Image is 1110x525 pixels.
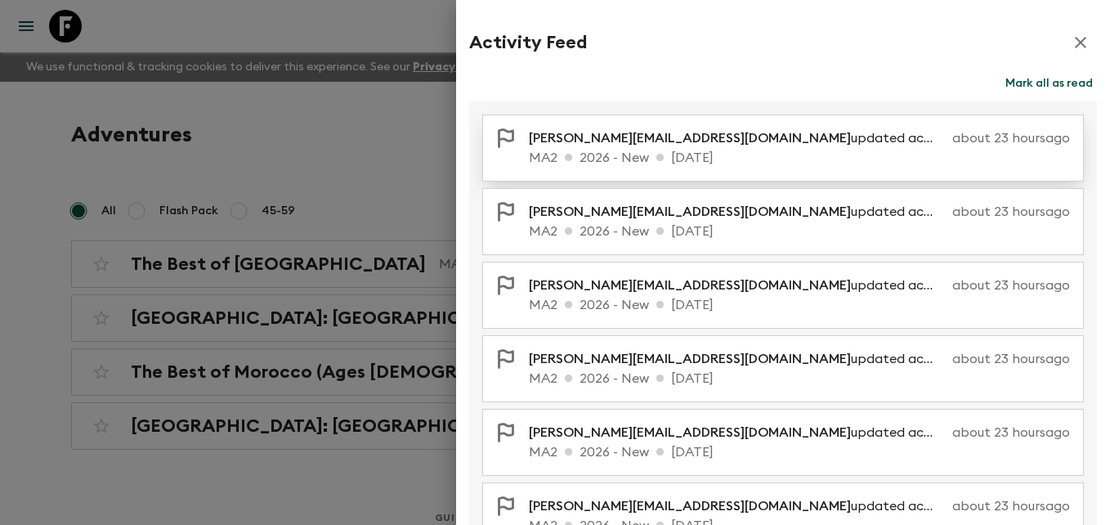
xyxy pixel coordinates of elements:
[1001,72,1097,95] button: Mark all as read
[529,222,1070,241] p: MA2 2026 - New [DATE]
[529,279,851,292] span: [PERSON_NAME][EMAIL_ADDRESS][DOMAIN_NAME]
[529,295,1070,315] p: MA2 2026 - New [DATE]
[529,148,1070,168] p: MA2 2026 - New [DATE]
[529,128,946,148] p: updated activity
[529,132,851,145] span: [PERSON_NAME][EMAIL_ADDRESS][DOMAIN_NAME]
[529,442,1070,462] p: MA2 2026 - New [DATE]
[952,496,1070,516] p: about 23 hours ago
[529,496,946,516] p: updated activity
[529,349,946,369] p: updated activity
[952,349,1070,369] p: about 23 hours ago
[952,128,1070,148] p: about 23 hours ago
[529,276,946,295] p: updated activity
[529,423,946,442] p: updated activity
[529,202,946,222] p: updated activity
[952,423,1070,442] p: about 23 hours ago
[529,205,851,218] span: [PERSON_NAME][EMAIL_ADDRESS][DOMAIN_NAME]
[952,276,1070,295] p: about 23 hours ago
[469,32,587,53] h2: Activity Feed
[529,369,1070,388] p: MA2 2026 - New [DATE]
[529,500,851,513] span: [PERSON_NAME][EMAIL_ADDRESS][DOMAIN_NAME]
[529,352,851,366] span: [PERSON_NAME][EMAIL_ADDRESS][DOMAIN_NAME]
[529,426,851,439] span: [PERSON_NAME][EMAIL_ADDRESS][DOMAIN_NAME]
[952,202,1070,222] p: about 23 hours ago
